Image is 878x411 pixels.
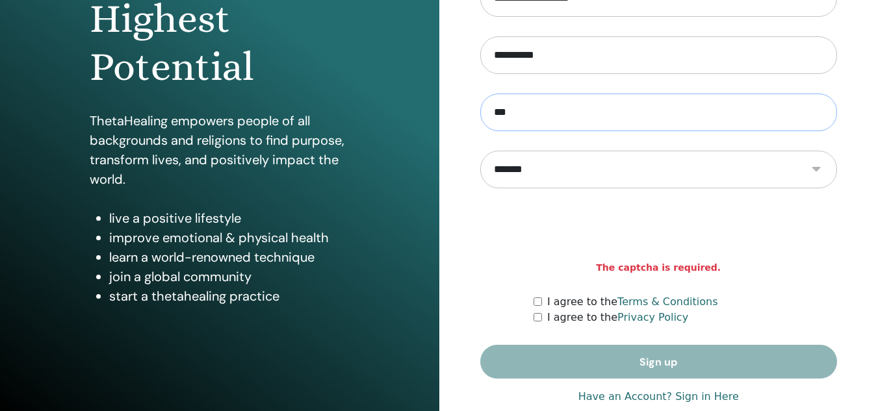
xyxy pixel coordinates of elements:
[109,228,350,247] li: improve emotional & physical health
[547,294,718,310] label: I agree to the
[617,295,717,308] a: Terms & Conditions
[109,267,350,286] li: join a global community
[596,261,721,275] strong: The captcha is required.
[560,208,757,258] iframe: reCAPTCHA
[109,247,350,267] li: learn a world-renowned technique
[90,111,350,189] p: ThetaHealing empowers people of all backgrounds and religions to find purpose, transform lives, a...
[109,286,350,306] li: start a thetahealing practice
[578,389,739,405] a: Have an Account? Sign in Here
[547,310,688,325] label: I agree to the
[109,208,350,228] li: live a positive lifestyle
[617,311,688,323] a: Privacy Policy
